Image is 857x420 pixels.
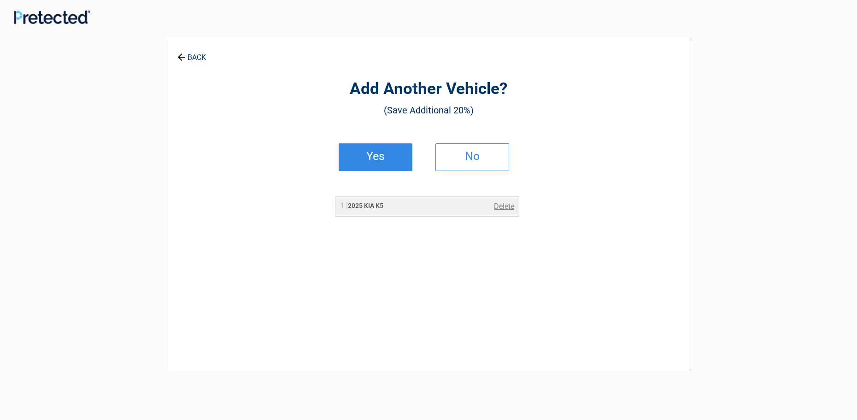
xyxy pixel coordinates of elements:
h2: No [445,153,499,160]
h2: Add Another Vehicle? [217,78,640,100]
a: Delete [494,201,514,212]
img: Main Logo [14,10,90,24]
h3: (Save Additional 20%) [217,102,640,118]
a: BACK [176,45,208,61]
h2: Yes [348,153,403,160]
span: 1 | [340,201,348,210]
h2: 2025 KIA K5 [340,201,383,211]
